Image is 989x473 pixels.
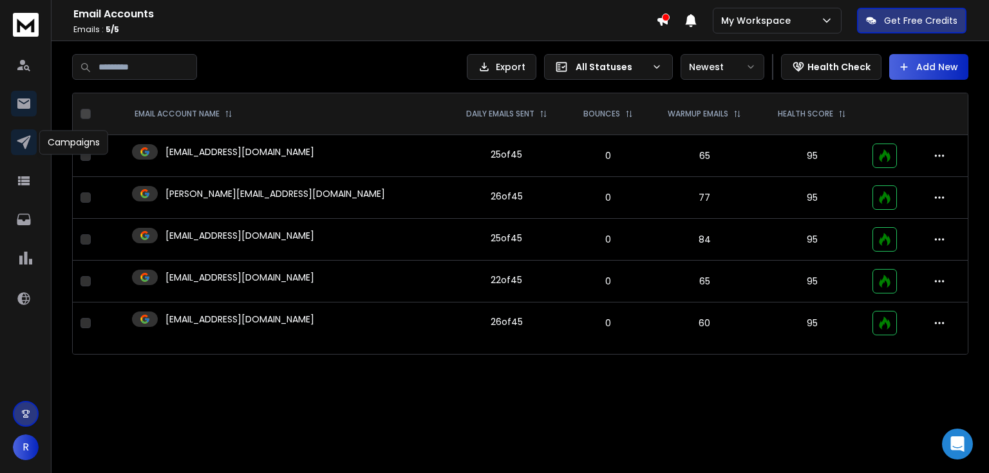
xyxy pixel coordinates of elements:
[576,60,646,73] p: All Statuses
[466,109,534,119] p: DAILY EMAILS SENT
[491,232,522,245] div: 25 of 45
[857,8,966,33] button: Get Free Credits
[649,177,760,219] td: 77
[491,315,523,328] div: 26 of 45
[467,54,536,80] button: Export
[73,6,656,22] h1: Email Accounts
[721,14,796,27] p: My Workspace
[574,233,641,246] p: 0
[73,24,656,35] p: Emails :
[106,24,119,35] span: 5 / 5
[165,229,314,242] p: [EMAIL_ADDRESS][DOMAIN_NAME]
[135,109,232,119] div: EMAIL ACCOUNT NAME
[681,54,764,80] button: Newest
[649,135,760,177] td: 65
[574,275,641,288] p: 0
[165,187,385,200] p: [PERSON_NAME][EMAIL_ADDRESS][DOMAIN_NAME]
[574,149,641,162] p: 0
[13,13,39,37] img: logo
[649,219,760,261] td: 84
[165,145,314,158] p: [EMAIL_ADDRESS][DOMAIN_NAME]
[491,148,522,161] div: 25 of 45
[583,109,620,119] p: BOUNCES
[13,434,39,460] button: R
[781,54,881,80] button: Health Check
[760,219,865,261] td: 95
[807,60,871,73] p: Health Check
[574,191,641,204] p: 0
[760,135,865,177] td: 95
[574,317,641,329] p: 0
[491,274,522,286] div: 22 of 45
[884,14,957,27] p: Get Free Credits
[39,130,108,154] div: Campaigns
[889,54,968,80] button: Add New
[778,109,833,119] p: HEALTH SCORE
[649,302,760,344] td: 60
[760,261,865,302] td: 95
[165,271,314,284] p: [EMAIL_ADDRESS][DOMAIN_NAME]
[668,109,728,119] p: WARMUP EMAILS
[760,177,865,219] td: 95
[649,261,760,302] td: 65
[760,302,865,344] td: 95
[491,190,523,203] div: 26 of 45
[942,429,973,459] div: Open Intercom Messenger
[165,313,314,326] p: [EMAIL_ADDRESS][DOMAIN_NAME]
